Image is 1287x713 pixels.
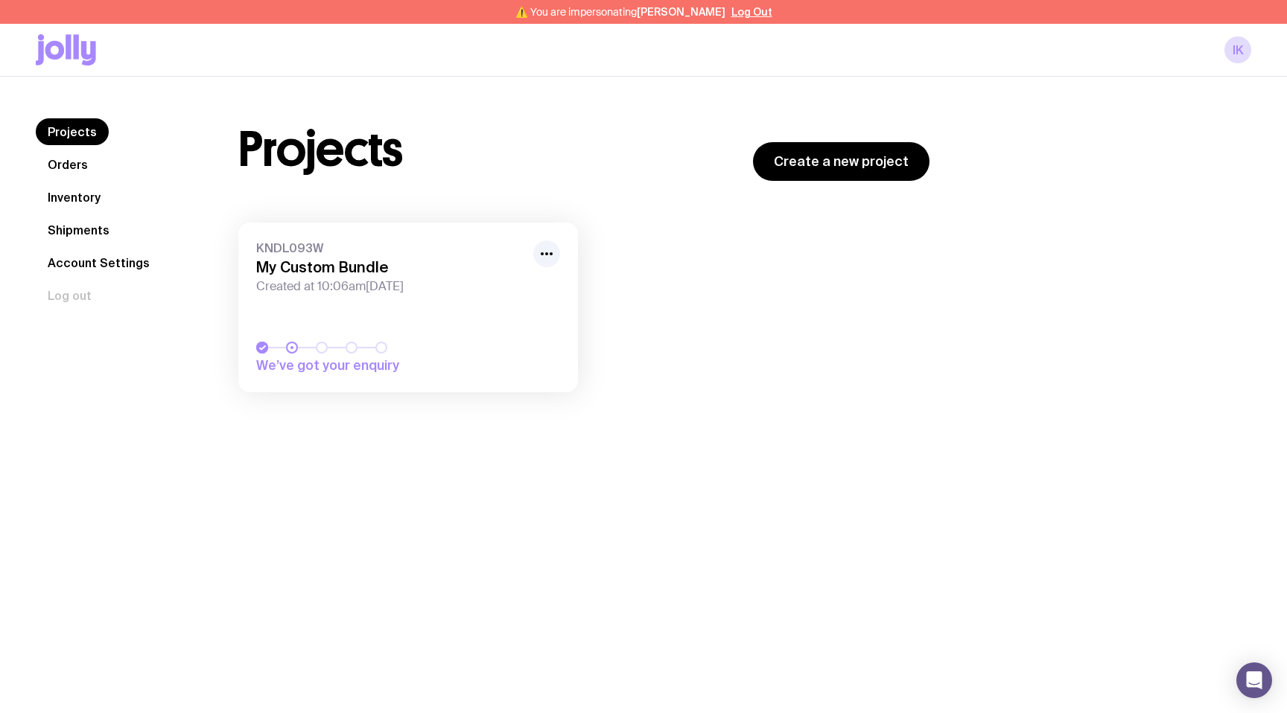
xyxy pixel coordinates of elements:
[256,356,465,374] span: We’ve got your enquiry
[256,279,524,294] span: Created at 10:06am[DATE]
[637,6,725,18] span: [PERSON_NAME]
[731,6,772,18] button: Log Out
[256,258,524,276] h3: My Custom Bundle
[1224,36,1251,63] a: IK
[1236,662,1272,698] div: Open Intercom Messenger
[238,126,403,173] h1: Projects
[36,217,121,243] a: Shipments
[238,223,578,392] a: KNDL093WMy Custom BundleCreated at 10:06am[DATE]We’ve got your enquiry
[36,249,162,276] a: Account Settings
[36,118,109,145] a: Projects
[256,240,524,255] span: KNDL093W
[36,184,112,211] a: Inventory
[753,142,929,181] a: Create a new project
[36,151,100,178] a: Orders
[36,282,104,309] button: Log out
[515,6,725,18] span: ⚠️ You are impersonating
